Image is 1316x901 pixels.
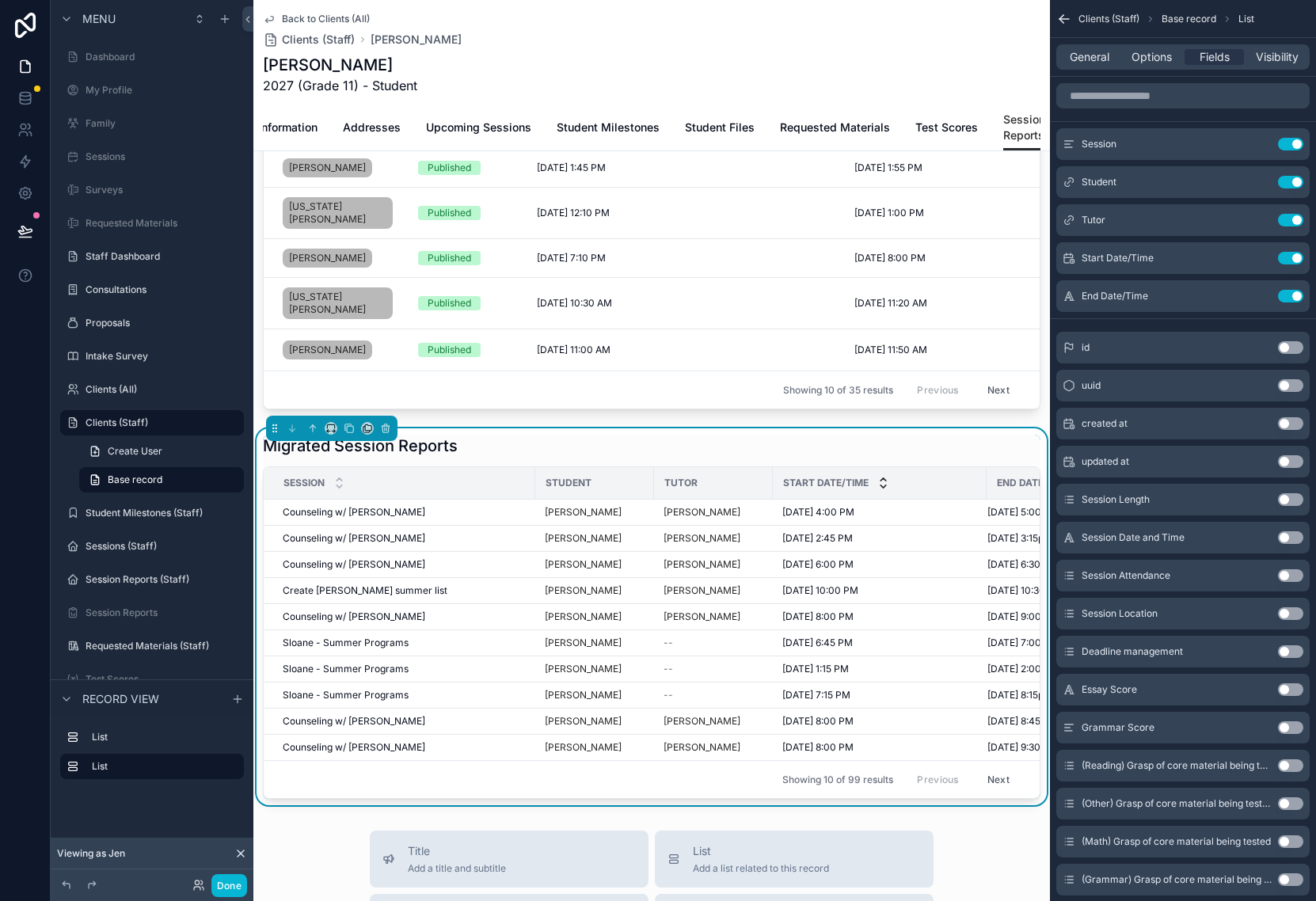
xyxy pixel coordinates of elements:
span: [DATE] 8:00 PM [782,610,854,623]
button: Next [976,767,1021,792]
h1: Migrated Session Reports [263,435,458,457]
a: [PERSON_NAME] [664,532,763,545]
span: Student Files [685,120,755,135]
label: Session Reports [86,606,241,619]
a: [PERSON_NAME] [545,741,645,754]
a: Student Milestones (Staff) [60,500,244,526]
a: Counseling w/ [PERSON_NAME] [283,506,526,519]
a: [DATE] 3:15pm [987,532,1158,545]
span: Addresses [343,120,401,135]
a: [PERSON_NAME] [545,637,645,649]
a: [PERSON_NAME] [664,610,763,623]
span: [DATE] 5:00pm [987,506,1055,519]
span: Test Scores [915,120,978,135]
span: [DATE] 6:45 PM [782,637,853,649]
a: Sessions (Staff) [60,534,244,559]
span: [PERSON_NAME] [545,584,622,597]
span: Tutor [664,477,698,489]
a: [PERSON_NAME] [545,689,645,701]
a: Sloane - Summer Programs [283,663,526,675]
span: Base record [108,473,162,486]
a: [PERSON_NAME] [664,741,763,754]
a: Student Files [685,113,755,145]
span: [DATE] 8:00 PM [782,741,854,754]
a: Test Scores [915,113,978,145]
span: [DATE] 2:45 PM [782,532,853,545]
a: Staff Dashboard [60,244,244,269]
span: Session Date and Time [1082,531,1185,544]
span: Upcoming Sessions [426,120,531,135]
label: Family [86,117,241,130]
span: 2027 (Grade 11) - Student [263,76,417,95]
a: [PERSON_NAME] [664,558,763,571]
a: [DATE] 5:00pm [987,506,1158,519]
span: Back to Clients (All) [282,13,370,25]
span: Clients (Staff) [282,32,355,48]
span: [DATE] 8:15pm [987,689,1052,701]
a: Student Milestones [557,113,660,145]
span: (Reading) Grasp of core material being tested [1082,759,1272,772]
a: [DATE] 8:00 PM [782,741,977,754]
a: [DATE] 8:00 PM [782,610,977,623]
a: [PERSON_NAME] [545,637,622,649]
a: Sloane - Summer Programs [283,689,526,701]
a: -- [664,689,763,701]
label: Test Scores [86,673,241,686]
a: Clients (Staff) [263,32,355,48]
div: scrollable content [51,717,253,795]
a: [PERSON_NAME] [545,610,645,623]
a: [PERSON_NAME] [664,506,740,519]
a: [PERSON_NAME] [545,689,622,701]
span: Visibility [1256,49,1299,65]
a: [PERSON_NAME] [664,741,740,754]
span: Counseling w/ [PERSON_NAME] [283,610,425,623]
span: Counseling w/ [PERSON_NAME] [283,741,425,754]
a: [PERSON_NAME] [664,715,763,728]
a: Counseling w/ [PERSON_NAME] [283,610,526,623]
a: [PERSON_NAME] [545,584,645,597]
span: [DATE] 6:30pm [987,558,1055,571]
span: Fields [1200,49,1230,65]
a: [PERSON_NAME] [664,506,763,519]
span: Session [283,477,325,489]
a: [PERSON_NAME] [545,506,645,519]
a: [DATE] 8:15pm [987,689,1158,701]
span: Start Date/Time [1082,252,1154,264]
span: Start Date/Time [783,477,869,489]
span: -- [664,663,673,675]
span: [PERSON_NAME] [664,610,740,623]
a: [DATE] 7:15 PM [782,689,977,701]
a: Requested Materials (Staff) [60,633,244,659]
span: Counseling w/ [PERSON_NAME] [283,506,425,519]
label: Student Milestones (Staff) [86,507,241,519]
span: [DATE] 8:00 PM [782,715,854,728]
span: [DATE] 6:00 PM [782,558,854,571]
a: Intake Survey [60,344,244,369]
span: [DATE] 2:00pm [987,663,1055,675]
label: Sessions [86,150,241,163]
a: [PERSON_NAME] [545,741,622,754]
a: [DATE] 10:00 PM [782,584,977,597]
a: [DATE] 10:30pm [987,584,1158,597]
a: Requested Materials [780,113,890,145]
label: Surveys [86,184,241,196]
a: [DATE] 2:00pm [987,663,1158,675]
span: id [1082,341,1090,354]
label: Proposals [86,317,241,329]
a: [PERSON_NAME] [545,663,622,675]
span: (Math) Grasp of core material being tested [1082,835,1271,848]
span: Sloane - Summer Programs [283,663,409,675]
a: Requested Materials [60,211,244,236]
span: uuid [1082,379,1101,392]
a: [PERSON_NAME] [664,558,740,571]
span: [PERSON_NAME] [664,584,740,597]
span: Title [408,843,506,859]
span: [DATE] 10:00 PM [782,584,858,597]
a: Base record [79,467,244,492]
a: [PERSON_NAME] [545,506,622,519]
